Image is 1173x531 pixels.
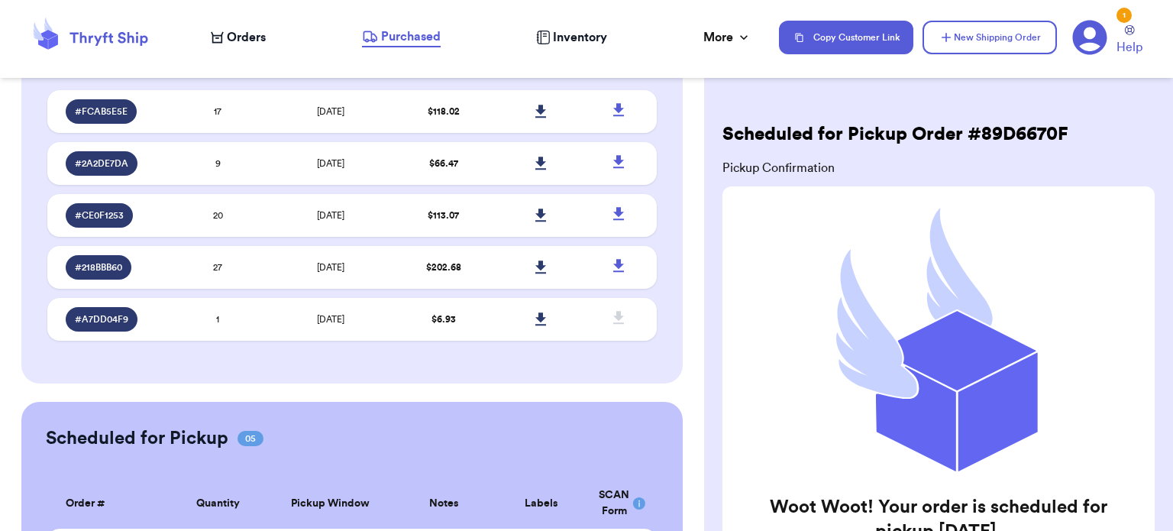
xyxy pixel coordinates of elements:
[214,107,221,116] span: 17
[1116,38,1142,57] span: Help
[227,28,266,47] span: Orders
[923,21,1057,54] button: New Shipping Order
[431,315,456,324] span: $ 6.93
[216,315,219,324] span: 1
[46,426,228,451] h2: Scheduled for Pickup
[722,159,1155,177] span: Pickup Confirmation
[428,211,459,220] span: $ 113.07
[75,105,128,118] span: # FCAB5E5E
[75,313,128,325] span: # A7DD04F9
[75,209,124,222] span: # CE0F1253
[211,28,266,47] a: Orders
[362,28,441,47] a: Purchased
[317,263,344,272] span: [DATE]
[317,211,344,220] span: [DATE]
[213,263,222,272] span: 27
[426,263,461,272] span: $ 202.68
[75,157,128,170] span: # 2A2DE7DA
[75,261,122,274] span: # 218BBB60
[536,28,607,47] a: Inventory
[381,28,441,46] span: Purchased
[779,21,913,54] button: Copy Customer Link
[267,478,395,529] th: Pickup Window
[429,159,458,168] span: $ 66.47
[492,478,590,529] th: Labels
[599,487,638,520] div: SCAN Form
[317,315,344,324] span: [DATE]
[213,211,223,220] span: 20
[215,159,221,168] span: 9
[553,28,607,47] span: Inventory
[703,28,751,47] div: More
[1116,25,1142,57] a: Help
[1116,8,1132,23] div: 1
[395,478,493,529] th: Notes
[1072,20,1107,55] a: 1
[169,478,267,529] th: Quantity
[47,478,170,529] th: Order #
[238,431,263,446] span: 05
[722,122,1068,147] h2: Scheduled for Pickup Order # 89D6670F
[428,107,460,116] span: $ 118.02
[317,107,344,116] span: [DATE]
[317,159,344,168] span: [DATE]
